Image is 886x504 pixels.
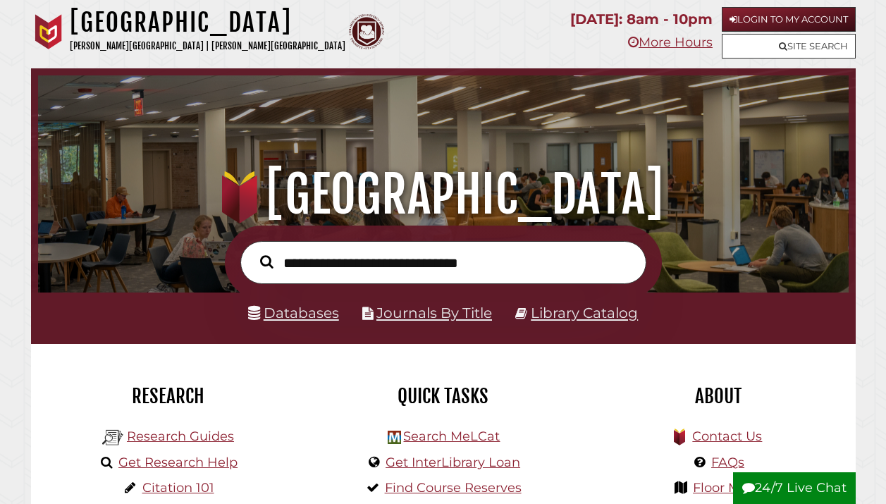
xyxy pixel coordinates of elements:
a: FAQs [711,455,744,470]
a: More Hours [628,35,713,50]
i: Search [260,254,273,269]
img: Calvin Theological Seminary [349,14,384,49]
a: Search MeLCat [403,429,500,444]
a: Get InterLibrary Loan [386,455,520,470]
a: Login to My Account [722,7,856,32]
a: Citation 101 [142,480,214,496]
p: [DATE]: 8am - 10pm [570,7,713,32]
img: Hekman Library Logo [102,427,123,448]
a: Journals By Title [376,305,492,321]
p: [PERSON_NAME][GEOGRAPHIC_DATA] | [PERSON_NAME][GEOGRAPHIC_DATA] [70,38,345,54]
h2: About [591,384,845,408]
a: Research Guides [127,429,234,444]
img: Hekman Library Logo [388,431,401,444]
a: Library Catalog [531,305,638,321]
button: Search [253,252,281,272]
a: Floor Maps [693,480,763,496]
a: Site Search [722,34,856,59]
a: Databases [248,305,339,321]
h2: Quick Tasks [316,384,570,408]
a: Find Course Reserves [385,480,522,496]
h2: Research [42,384,295,408]
a: Get Research Help [118,455,238,470]
h1: [GEOGRAPHIC_DATA] [51,164,835,226]
a: Contact Us [692,429,762,444]
h1: [GEOGRAPHIC_DATA] [70,7,345,38]
img: Calvin University [31,14,66,49]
